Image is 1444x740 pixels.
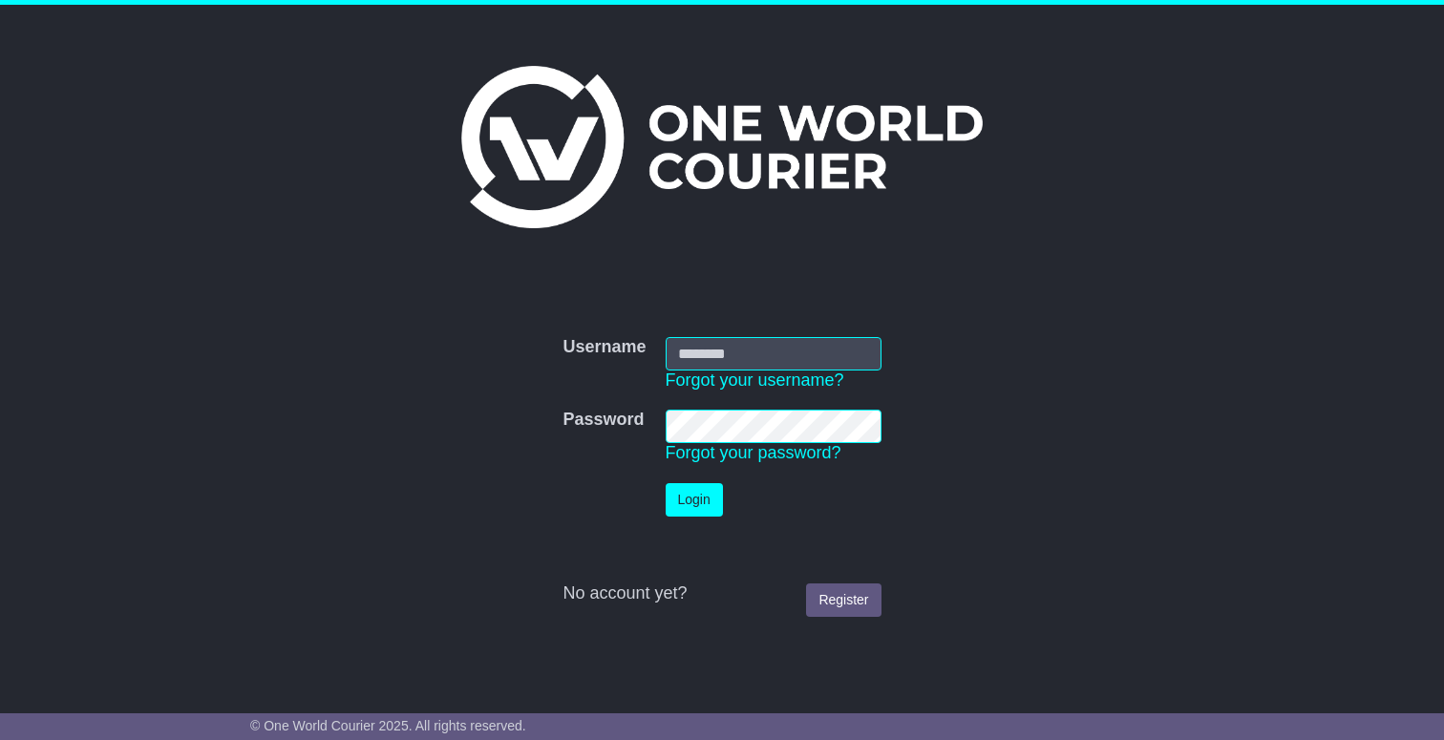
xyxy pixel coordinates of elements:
div: No account yet? [563,583,881,604]
a: Forgot your username? [666,370,844,390]
label: Password [563,410,644,431]
label: Username [563,337,646,358]
button: Login [666,483,723,517]
span: © One World Courier 2025. All rights reserved. [250,718,526,733]
a: Register [806,583,881,617]
img: One World [461,66,983,228]
a: Forgot your password? [666,443,841,462]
